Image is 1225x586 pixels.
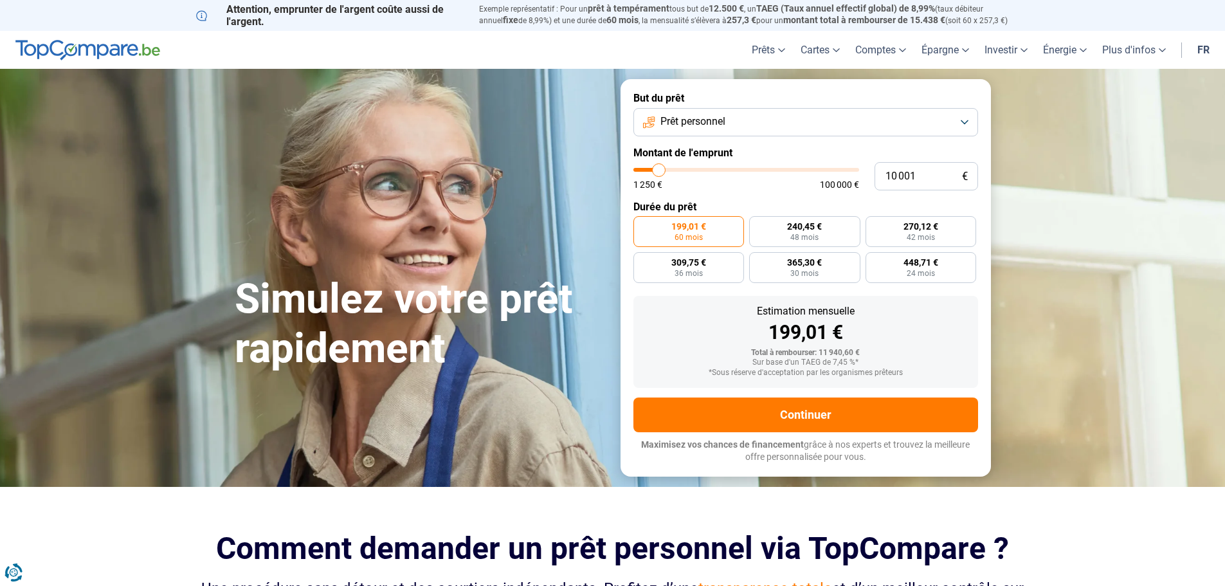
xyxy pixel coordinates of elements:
[633,108,978,136] button: Prêt personnel
[756,3,935,14] span: TAEG (Taux annuel effectif global) de 8,99%
[914,31,977,69] a: Épargne
[644,323,968,342] div: 199,01 €
[671,258,706,267] span: 309,75 €
[633,439,978,464] p: grâce à nos experts et trouvez la meilleure offre personnalisée pour vous.
[820,180,859,189] span: 100 000 €
[727,15,756,25] span: 257,3 €
[907,233,935,241] span: 42 mois
[790,270,819,277] span: 30 mois
[783,15,945,25] span: montant total à rembourser de 15.438 €
[588,3,669,14] span: prêt à tempérament
[962,171,968,182] span: €
[793,31,848,69] a: Cartes
[903,258,938,267] span: 448,71 €
[907,270,935,277] span: 24 mois
[606,15,639,25] span: 60 mois
[977,31,1035,69] a: Investir
[1190,31,1217,69] a: fr
[790,233,819,241] span: 48 mois
[903,222,938,231] span: 270,12 €
[1035,31,1094,69] a: Énergie
[675,270,703,277] span: 36 mois
[633,201,978,213] label: Durée du prêt
[709,3,744,14] span: 12.500 €
[235,275,605,374] h1: Simulez votre prêt rapidement
[744,31,793,69] a: Prêts
[633,398,978,432] button: Continuer
[15,40,160,60] img: TopCompare
[644,349,968,358] div: Total à rembourser: 11 940,60 €
[196,531,1030,566] h2: Comment demander un prêt personnel via TopCompare ?
[633,180,662,189] span: 1 250 €
[675,233,703,241] span: 60 mois
[787,258,822,267] span: 365,30 €
[479,3,1030,26] p: Exemple représentatif : Pour un tous but de , un (taux débiteur annuel de 8,99%) et une durée de ...
[644,306,968,316] div: Estimation mensuelle
[671,222,706,231] span: 199,01 €
[787,222,822,231] span: 240,45 €
[848,31,914,69] a: Comptes
[633,92,978,104] label: But du prêt
[503,15,518,25] span: fixe
[641,439,804,450] span: Maximisez vos chances de financement
[660,114,725,129] span: Prêt personnel
[196,3,464,28] p: Attention, emprunter de l'argent coûte aussi de l'argent.
[1094,31,1174,69] a: Plus d'infos
[644,358,968,367] div: Sur base d'un TAEG de 7,45 %*
[633,147,978,159] label: Montant de l'emprunt
[644,369,968,378] div: *Sous réserve d'acceptation par les organismes prêteurs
